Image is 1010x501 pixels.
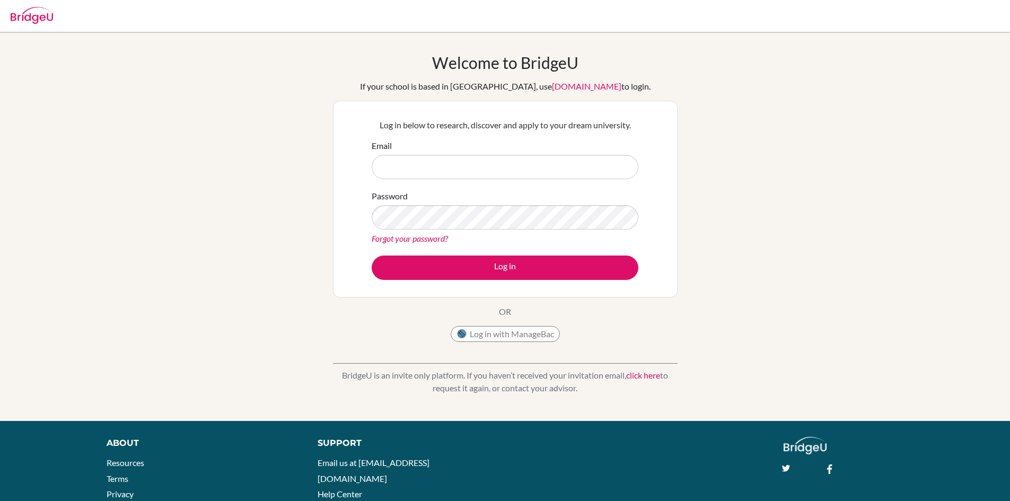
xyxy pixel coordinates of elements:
img: logo_white@2x-f4f0deed5e89b7ecb1c2cc34c3e3d731f90f0f143d5ea2071677605dd97b5244.png [784,437,827,454]
div: Support [318,437,493,450]
label: Password [372,190,408,203]
p: OR [499,305,511,318]
a: Help Center [318,489,362,499]
a: Forgot your password? [372,233,448,243]
a: Privacy [107,489,134,499]
button: Log in with ManageBac [451,326,560,342]
label: Email [372,139,392,152]
button: Log in [372,256,638,280]
div: If your school is based in [GEOGRAPHIC_DATA], use to login. [360,80,651,93]
a: Terms [107,473,128,484]
div: About [107,437,294,450]
h1: Welcome to BridgeU [432,53,578,72]
p: BridgeU is an invite only platform. If you haven’t received your invitation email, to request it ... [333,369,678,394]
a: Email us at [EMAIL_ADDRESS][DOMAIN_NAME] [318,458,429,484]
a: click here [626,370,660,380]
img: Bridge-U [11,7,53,24]
p: Log in below to research, discover and apply to your dream university. [372,119,638,131]
a: [DOMAIN_NAME] [552,81,621,91]
a: Resources [107,458,144,468]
